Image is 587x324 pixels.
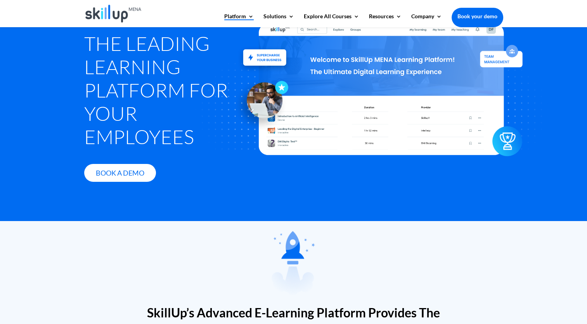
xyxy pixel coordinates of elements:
a: Company [411,14,442,27]
img: icon - Skillup [233,75,288,130]
span: SkillUp’s Advanced E-Learning Platform Provides The [147,305,440,320]
a: Solutions [263,14,294,27]
img: rocket - Skillup [272,231,315,295]
a: Explore All Courses [304,14,359,27]
a: Resources [369,14,402,27]
img: Skillup Mena [85,5,142,23]
a: Book your demo [452,8,503,25]
img: Upskill and reskill your staff - SkillUp MENA [237,38,293,67]
img: icon2 - Skillup [493,132,523,162]
h1: The Leading Learning Platform for Your Employees [84,32,238,152]
a: Platform [224,14,254,27]
a: Book A Demo [84,164,156,182]
iframe: Chat Widget [458,240,587,324]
